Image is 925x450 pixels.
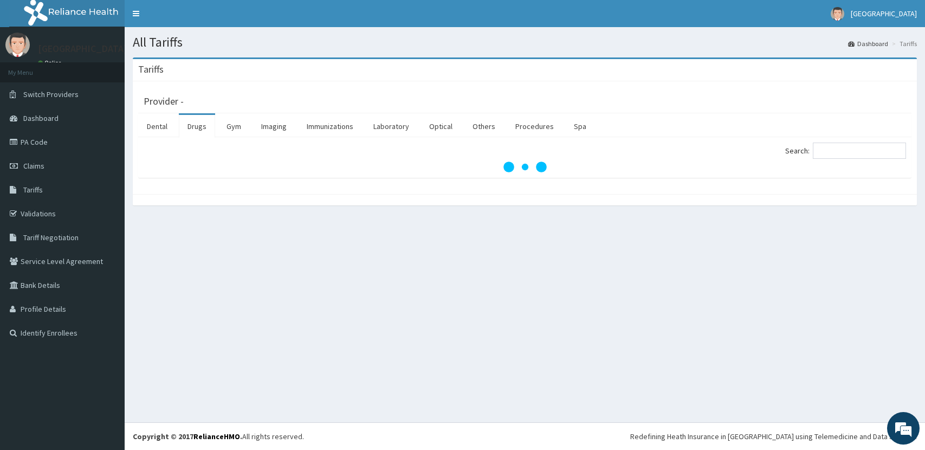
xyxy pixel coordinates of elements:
h3: Provider - [144,97,184,106]
a: Procedures [507,115,562,138]
h1: All Tariffs [133,35,917,49]
img: User Image [5,33,30,57]
a: Imaging [253,115,295,138]
img: User Image [831,7,844,21]
span: [GEOGRAPHIC_DATA] [851,9,917,18]
label: Search: [785,143,906,159]
a: Spa [565,115,595,138]
h3: Tariffs [138,65,164,74]
span: Claims [23,161,44,171]
footer: All rights reserved. [125,422,925,450]
a: Dental [138,115,176,138]
span: Tariffs [23,185,43,195]
svg: audio-loading [503,145,547,189]
li: Tariffs [889,39,917,48]
div: Redefining Heath Insurance in [GEOGRAPHIC_DATA] using Telemedicine and Data Science! [630,431,917,442]
a: Laboratory [365,115,418,138]
a: Optical [421,115,461,138]
a: RelianceHMO [193,432,240,441]
span: Tariff Negotiation [23,233,79,242]
p: [GEOGRAPHIC_DATA] [38,44,127,54]
a: Dashboard [848,39,888,48]
a: Gym [218,115,250,138]
strong: Copyright © 2017 . [133,432,242,441]
a: Online [38,59,64,67]
a: Immunizations [298,115,362,138]
span: Switch Providers [23,89,79,99]
a: Drugs [179,115,215,138]
a: Others [464,115,504,138]
span: Dashboard [23,113,59,123]
input: Search: [813,143,906,159]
